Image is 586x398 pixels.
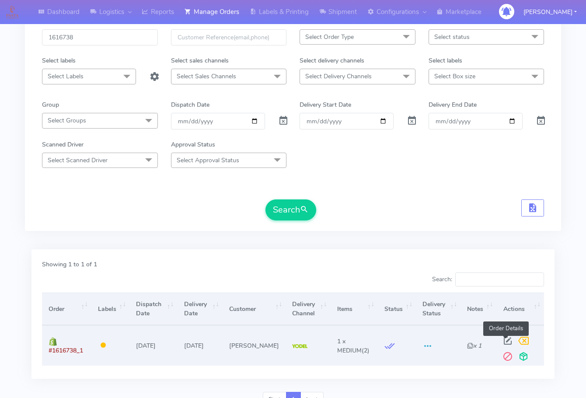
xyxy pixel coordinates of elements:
th: Notes: activate to sort column ascending [460,293,496,325]
th: Delivery Date: activate to sort column ascending [178,293,223,325]
th: Customer: activate to sort column ascending [223,293,286,325]
span: Select Order Type [305,33,354,41]
label: Group [42,100,59,109]
span: #1616738_1 [49,346,83,355]
input: Search: [455,272,544,286]
th: Items: activate to sort column ascending [330,293,377,325]
label: Dispatch Date [171,100,209,109]
span: Select Sales Channels [177,72,236,80]
td: [DATE] [178,325,223,365]
input: Order Id [42,29,158,45]
label: Approval Status [171,140,215,149]
span: Select Delivery Channels [305,72,372,80]
label: Delivery End Date [429,100,477,109]
span: Select Scanned Driver [48,156,108,164]
label: Scanned Driver [42,140,84,149]
label: Search: [432,272,544,286]
input: Customer Reference(email,phone) [171,29,287,45]
i: x 1 [467,342,481,350]
td: [PERSON_NAME] [223,325,286,365]
button: Search [265,199,316,220]
th: Labels: activate to sort column ascending [91,293,129,325]
label: Delivery Start Date [300,100,351,109]
td: [DATE] [129,325,177,365]
label: Select labels [429,56,462,65]
label: Select labels [42,56,76,65]
span: Select Labels [48,72,84,80]
span: Select Approval Status [177,156,239,164]
span: Select Box size [434,72,475,80]
span: (2) [337,337,370,355]
th: Status: activate to sort column ascending [378,293,416,325]
label: Showing 1 to 1 of 1 [42,260,97,269]
label: Select sales channels [171,56,229,65]
img: Yodel [292,344,307,349]
label: Select delivery channels [300,56,364,65]
th: Delivery Status: activate to sort column ascending [416,293,460,325]
button: [PERSON_NAME] [517,3,583,21]
th: Actions: activate to sort column ascending [496,293,544,325]
th: Delivery Channel: activate to sort column ascending [286,293,330,325]
th: Dispatch Date: activate to sort column ascending [129,293,177,325]
span: Select Groups [48,116,86,125]
img: shopify.png [49,337,57,346]
span: 1 x MEDIUM [337,337,362,355]
th: Order: activate to sort column ascending [42,293,91,325]
span: Select status [434,33,470,41]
